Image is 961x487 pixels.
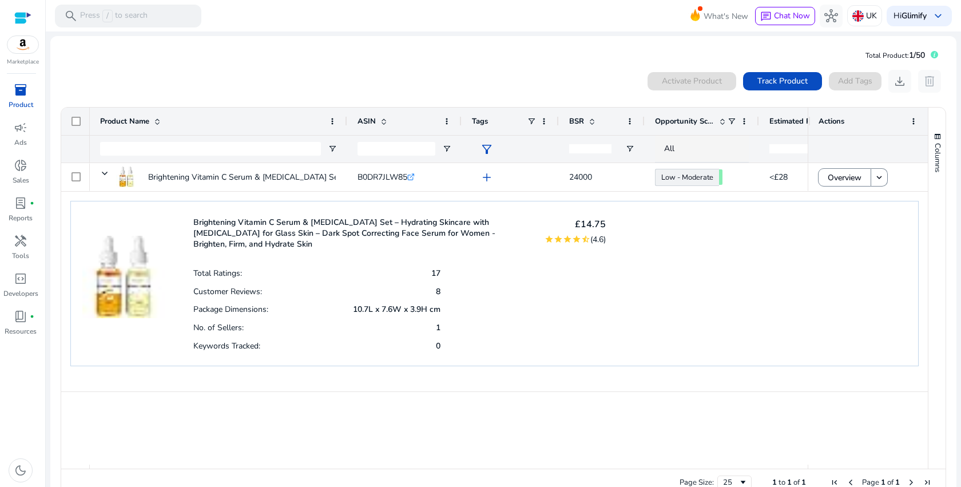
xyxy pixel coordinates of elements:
a: Low - Moderate [655,169,719,186]
button: hub [820,5,843,27]
p: Customer Reviews: [193,286,262,297]
p: Brightening Vitamin C Serum & [MEDICAL_DATA] Set – Hydrating Skincare with [MEDICAL_DATA] for Gla... [193,217,530,250]
span: fiber_manual_record [30,314,34,319]
span: Tags [472,116,488,126]
span: 56.83 [719,169,722,185]
div: Next Page [907,478,916,487]
p: Reports [9,213,33,223]
span: BSR [569,116,584,126]
p: Ads [14,137,27,148]
button: Overview [818,168,871,187]
p: Marketplace [7,58,39,66]
button: Open Filter Menu [442,144,451,153]
p: Package Dimensions: [193,304,268,315]
mat-icon: star [563,235,572,244]
button: Track Product [743,72,822,90]
span: book_4 [14,310,27,323]
span: donut_small [14,159,27,172]
span: <£28 [769,172,788,183]
span: dark_mode [14,464,27,477]
span: 1/50 [909,50,925,61]
span: B0DR7JLW85 [358,172,407,183]
span: Track Product [757,75,808,87]
div: First Page [830,478,839,487]
button: chatChat Now [755,7,815,25]
span: search [64,9,78,23]
p: Press to search [80,10,148,22]
p: Hi [894,12,927,20]
span: Chat Now [774,10,810,21]
span: Estimated Revenue/Day [769,116,838,126]
p: 0 [436,340,440,351]
span: Opportunity Score [655,116,714,126]
p: 1 [436,322,440,333]
p: 10.7L x 7.6W x 3.9H cm [353,304,440,315]
span: chat [760,11,772,22]
p: UK [866,6,877,26]
img: amazon.svg [7,36,38,53]
button: Open Filter Menu [625,144,634,153]
p: Sales [13,175,29,185]
span: fiber_manual_record [30,201,34,205]
p: Brightening Vitamin C Serum & [MEDICAL_DATA] Set – Hydrating Skincare... [148,165,422,189]
span: filter_alt [480,142,494,156]
p: Developers [3,288,38,299]
span: code_blocks [14,272,27,286]
span: / [102,10,113,22]
mat-icon: star [545,235,554,244]
span: handyman [14,234,27,248]
span: (4.6) [590,234,606,245]
span: inventory_2 [14,83,27,97]
p: 8 [436,286,440,297]
p: Resources [5,326,37,336]
span: keyboard_arrow_down [931,9,945,23]
button: download [888,70,911,93]
button: Open Filter Menu [328,144,337,153]
mat-icon: star [554,235,563,244]
span: Product Name [100,116,149,126]
input: ASIN Filter Input [358,142,435,156]
b: Glimify [902,10,927,21]
p: Product [9,100,33,110]
div: Previous Page [846,478,855,487]
p: 17 [431,268,440,279]
mat-icon: star [572,235,581,244]
p: Tools [12,251,29,261]
div: Last Page [923,478,932,487]
span: 24000 [569,172,592,183]
img: 41iE8mqOFnL._AC_US40_.jpg [116,167,137,187]
span: All [664,143,674,154]
span: Columns [932,143,943,172]
span: campaign [14,121,27,134]
p: Keywords Tracked: [193,340,260,351]
input: Product Name Filter Input [100,142,321,156]
p: No. of Sellers: [193,322,244,333]
mat-icon: keyboard_arrow_down [874,172,884,183]
span: lab_profile [14,196,27,210]
p: Total Ratings: [193,268,242,279]
span: What's New [704,6,748,26]
span: Overview [828,166,861,189]
span: Actions [819,116,844,126]
h4: £14.75 [545,219,606,230]
span: download [893,74,907,88]
span: hub [824,9,838,23]
span: add [480,171,494,184]
mat-icon: star_half [581,235,590,244]
img: uk.svg [852,10,864,22]
span: ASIN [358,116,376,126]
span: Total Product: [865,51,909,60]
img: 41iE8mqOFnL._AC_US40_.jpg [82,213,165,318]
